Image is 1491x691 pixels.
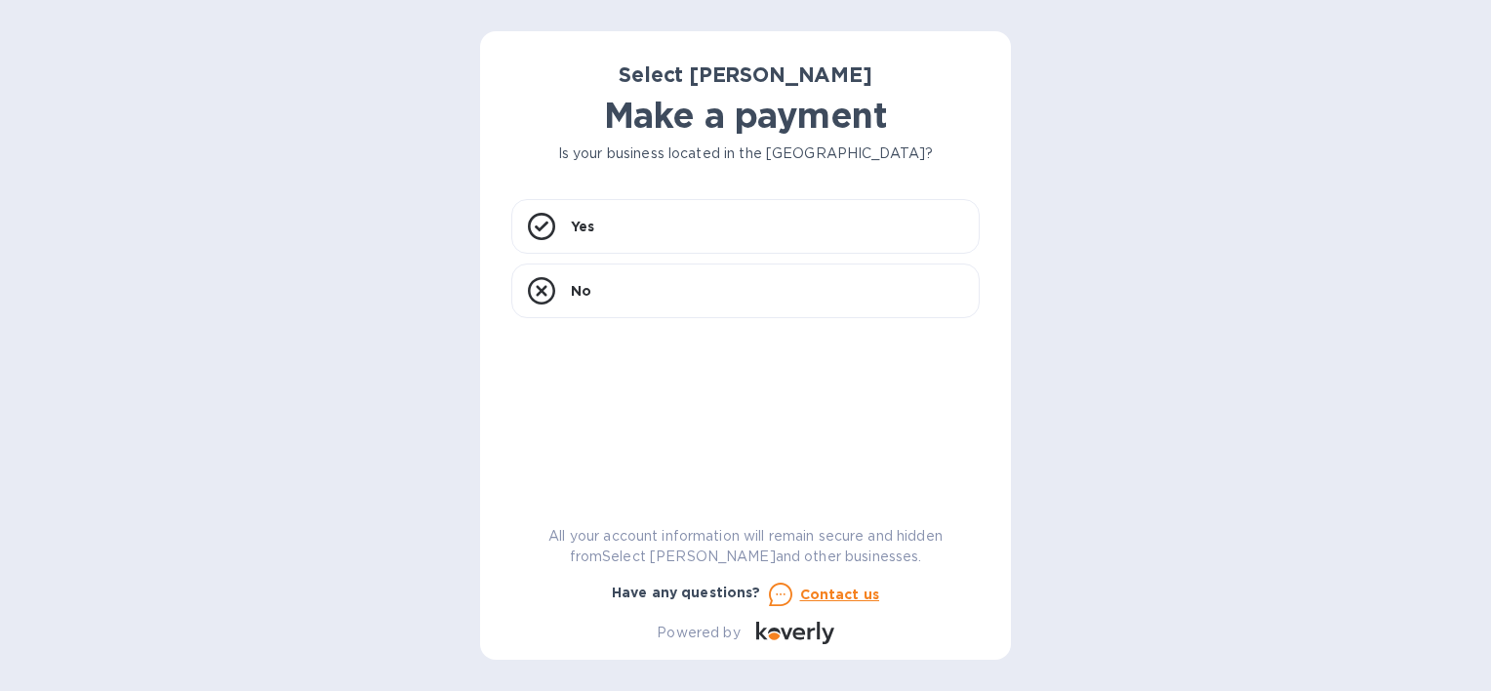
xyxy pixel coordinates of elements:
[612,585,761,600] b: Have any questions?
[511,95,980,136] h1: Make a payment
[511,143,980,164] p: Is your business located in the [GEOGRAPHIC_DATA]?
[657,623,740,643] p: Powered by
[511,526,980,567] p: All your account information will remain secure and hidden from Select [PERSON_NAME] and other bu...
[800,587,880,602] u: Contact us
[571,217,594,236] p: Yes
[571,281,591,301] p: No
[619,62,872,87] b: Select [PERSON_NAME]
